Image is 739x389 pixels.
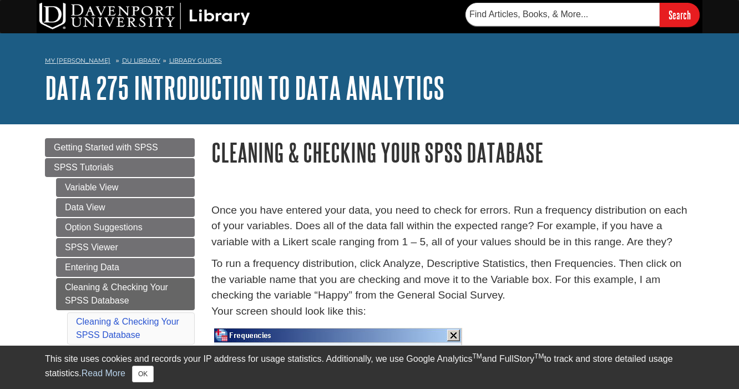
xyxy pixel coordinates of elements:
img: DU Library [39,3,250,29]
a: Data View [56,198,195,217]
input: Find Articles, Books, & More... [465,3,660,26]
a: My [PERSON_NAME] [45,56,110,65]
a: DU Library [122,57,160,64]
input: Search [660,3,700,27]
a: Read More [82,368,125,378]
a: Variable View [56,178,195,197]
button: Close [132,366,154,382]
a: Entering Data [56,258,195,277]
nav: breadcrumb [45,53,694,71]
a: DATA 275 Introduction to Data Analytics [45,70,444,105]
a: SPSS Viewer [56,238,195,257]
a: SPSS Tutorials [45,158,195,177]
form: Searches DU Library's articles, books, and more [465,3,700,27]
p: To run a frequency distribution, click Analyze, Descriptive Statistics, then Frequencies. Then cl... [211,256,694,320]
sup: TM [534,352,544,360]
a: Cleaning & Checking Your SPSS Database [56,278,195,310]
a: Library Guides [169,57,222,64]
sup: TM [472,352,482,360]
h1: Cleaning & Checking Your SPSS Database [211,138,694,166]
div: This site uses cookies and records your IP address for usage statistics. Additionally, we use Goo... [45,352,694,382]
a: Cleaning & Checking Your SPSS Database [76,317,179,340]
a: Getting Started with SPSS [45,138,195,157]
span: Getting Started with SPSS [54,143,158,152]
a: Option Suggestions [56,218,195,237]
span: SPSS Tutorials [54,163,114,172]
p: Once you have entered your data, you need to check for errors. Run a frequency distribution on ea... [211,203,694,250]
